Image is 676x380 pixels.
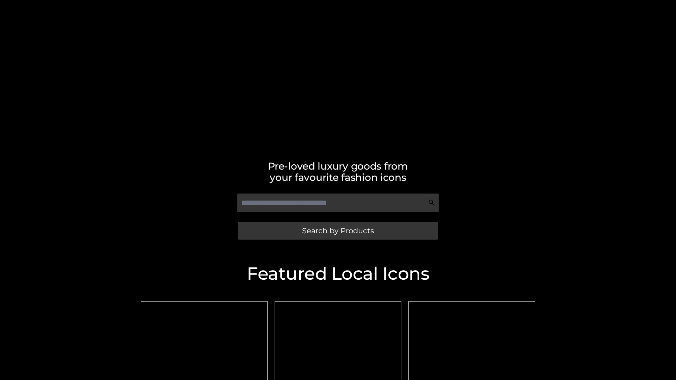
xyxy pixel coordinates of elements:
[428,199,435,206] img: Search Icon
[238,222,438,240] a: Search by Products
[137,160,539,183] h2: Pre-loved luxury goods from your favourite fashion icons
[137,265,539,283] h2: Featured Local Icons​
[302,227,374,234] span: Search by Products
